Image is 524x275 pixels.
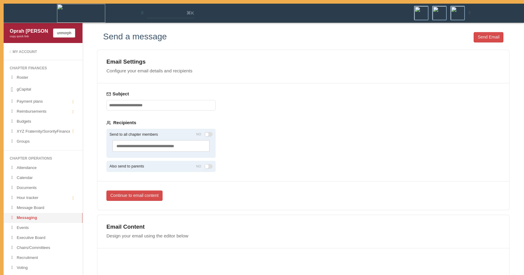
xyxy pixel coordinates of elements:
h3: Send a message [103,32,167,41]
div: copy quick link [10,35,49,38]
a: Budgets [4,117,82,127]
a: Executive Board [4,233,82,243]
a: Events [4,223,82,233]
a: Recruitment [4,253,82,263]
div: My Account [10,49,76,55]
label: Send to all chapter members [109,133,158,137]
label: Recipients [106,120,216,126]
a: Messaging [4,213,82,223]
a: Voting [4,263,82,273]
a: Calendar [4,173,82,183]
div: Email Content [106,224,500,230]
a: Reimbursements [4,107,82,117]
a: XYZ Fraternity/SororityFinances [4,127,82,137]
span: NO [196,164,201,169]
a: Attendance [4,163,82,173]
label: Also send to parents [109,164,144,169]
div: Email Settings [106,59,500,65]
div: Configure your email details and recipients [106,68,500,74]
div: Design your email using the editor below [106,233,500,239]
li: Chapter operations [4,154,82,163]
button: Send Email [474,32,503,42]
li: Chapter finances [4,64,82,73]
div: Oprah [PERSON_NAME] [10,28,49,35]
a: Documents [4,183,82,193]
a: Groups [4,137,82,147]
a: Hour tracker [4,193,82,203]
a: gCapital [4,83,82,97]
span: ⌘K [186,10,194,16]
button: Continue to email content [106,191,163,201]
a: Roster [4,73,82,83]
a: Chairs/Committees [4,243,82,253]
span: NO [196,132,201,137]
a: Payment plans [4,97,82,107]
button: unmorph [53,28,75,38]
a: Message Board [4,203,82,213]
label: Subject [106,91,216,97]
